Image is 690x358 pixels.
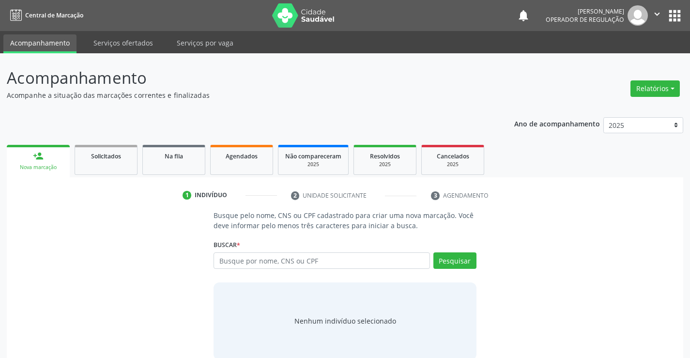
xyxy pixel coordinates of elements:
[285,152,341,160] span: Não compareceram
[546,7,624,16] div: [PERSON_NAME]
[3,34,77,53] a: Acompanhamento
[87,34,160,51] a: Serviços ofertados
[183,191,191,200] div: 1
[14,164,63,171] div: Nova marcação
[7,7,83,23] a: Central de Marcação
[214,237,240,252] label: Buscar
[165,152,183,160] span: Na fila
[666,7,683,24] button: apps
[517,9,530,22] button: notifications
[648,5,666,26] button: 
[214,252,429,269] input: Busque por nome, CNS ou CPF
[546,16,624,24] span: Operador de regulação
[33,151,44,161] div: person_add
[7,90,480,100] p: Acompanhe a situação das marcações correntes e finalizadas
[226,152,258,160] span: Agendados
[630,80,680,97] button: Relatórios
[7,66,480,90] p: Acompanhamento
[433,252,476,269] button: Pesquisar
[294,316,396,326] div: Nenhum indivíduo selecionado
[214,210,476,231] p: Busque pelo nome, CNS ou CPF cadastrado para criar uma nova marcação. Você deve informar pelo men...
[652,9,662,19] i: 
[370,152,400,160] span: Resolvidos
[170,34,240,51] a: Serviços por vaga
[285,161,341,168] div: 2025
[25,11,83,19] span: Central de Marcação
[628,5,648,26] img: img
[91,152,121,160] span: Solicitados
[429,161,477,168] div: 2025
[195,191,227,200] div: Indivíduo
[514,117,600,129] p: Ano de acompanhamento
[437,152,469,160] span: Cancelados
[361,161,409,168] div: 2025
